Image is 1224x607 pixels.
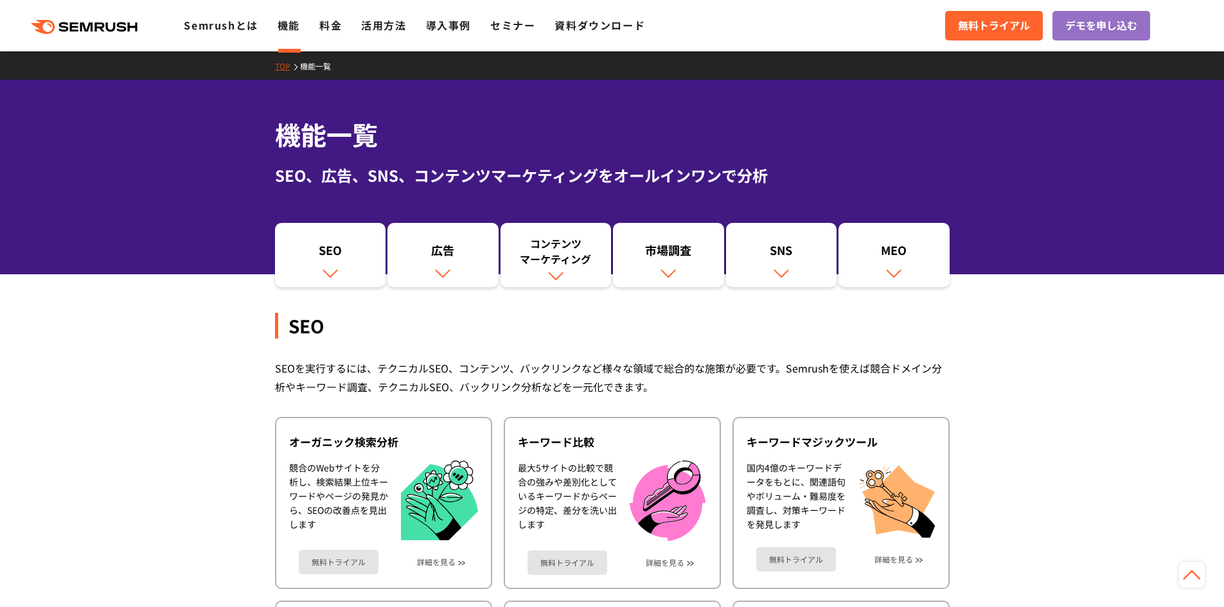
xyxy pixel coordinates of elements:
[613,223,724,287] a: 市場調査
[838,223,950,287] a: MEO
[289,461,388,541] div: 競合のWebサイトを分析し、検索結果上位キーワードやページの発見から、SEOの改善点を見出します
[300,60,341,71] a: 機能一覧
[394,242,492,264] div: 広告
[858,461,936,538] img: キーワードマジックツール
[426,17,471,33] a: 導入事例
[299,550,378,574] a: 無料トライアル
[184,17,258,33] a: Semrushとは
[747,434,936,450] div: キーワードマジックツール
[417,558,456,567] a: 詳細を見る
[554,17,645,33] a: 資料ダウンロード
[507,236,605,267] div: コンテンツ マーケティング
[275,223,386,287] a: SEO
[630,461,705,541] img: キーワード比較
[1065,17,1137,34] span: デモを申し込む
[275,60,300,71] a: TOP
[281,242,380,264] div: SEO
[518,461,617,541] div: 最大5サイトの比較で競合の強みや差別化としているキーワードからページの特定、差分を洗い出します
[874,555,913,564] a: 詳細を見る
[490,17,535,33] a: セミナー
[275,359,950,396] div: SEOを実行するには、テクニカルSEO、コンテンツ、バックリンクなど様々な領域で総合的な施策が必要です。Semrushを使えば競合ドメイン分析やキーワード調査、テクニカルSEO、バックリンク分析...
[289,434,478,450] div: オーガニック検索分析
[387,223,499,287] a: 広告
[275,116,950,154] h1: 機能一覧
[756,547,836,572] a: 無料トライアル
[747,461,846,538] div: 国内4億のキーワードデータをもとに、関連語句やボリューム・難易度を調査し、対策キーワードを発見します
[275,164,950,187] div: SEO、広告、SNS、コンテンツマーケティングをオールインワンで分析
[845,242,943,264] div: MEO
[732,242,831,264] div: SNS
[275,313,950,339] div: SEO
[1052,11,1150,40] a: デモを申し込む
[945,11,1043,40] a: 無料トライアル
[278,17,300,33] a: 機能
[958,17,1030,34] span: 無料トライアル
[501,223,612,287] a: コンテンツマーケティング
[518,434,707,450] div: キーワード比較
[361,17,406,33] a: 活用方法
[401,461,478,541] img: オーガニック検索分析
[319,17,342,33] a: 料金
[726,223,837,287] a: SNS
[528,550,607,575] a: 無料トライアル
[619,242,718,264] div: 市場調査
[646,558,684,567] a: 詳細を見る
